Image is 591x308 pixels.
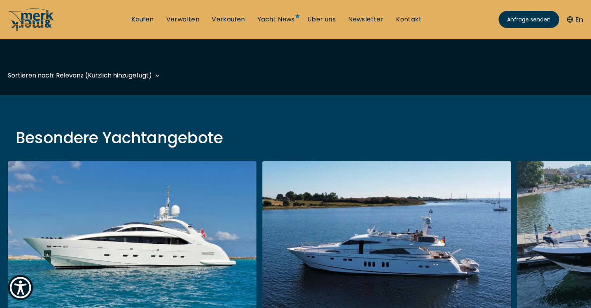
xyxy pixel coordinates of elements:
[212,15,245,24] a: Verkaufen
[567,14,583,25] button: En
[507,16,551,24] span: Anfrage senden
[348,15,384,24] a: Newsletter
[166,15,200,24] a: Verwalten
[8,70,152,80] div: Sortieren nach: Relevanz (Kürzlich hinzugefügt)
[8,275,33,300] button: Show Accessibility Preferences
[131,15,153,24] a: Kaufen
[499,11,559,28] a: Anfrage senden
[258,15,295,24] a: Yacht News
[307,15,336,24] a: Über uns
[396,15,422,24] a: Kontakt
